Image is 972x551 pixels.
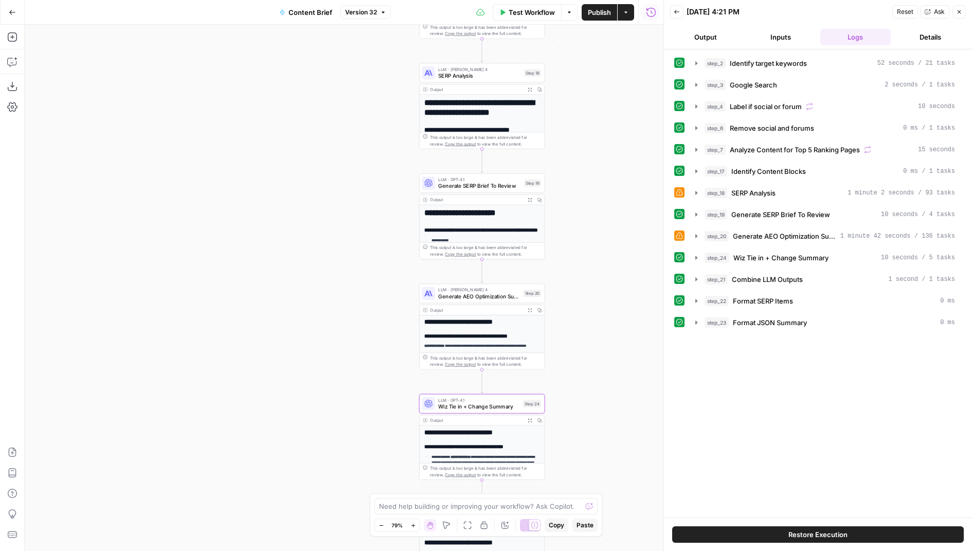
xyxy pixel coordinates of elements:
span: Content Brief [289,7,332,17]
span: 10 seconds / 5 tasks [881,253,955,262]
button: 52 seconds / 21 tasks [689,55,961,72]
span: 0 ms [940,318,955,327]
button: 0 ms [689,293,961,309]
div: Step 20 [524,290,542,297]
button: 1 minute 42 seconds / 136 tasks [689,228,961,244]
span: 1 minute 2 seconds / 93 tasks [848,188,955,198]
div: This output is too large & has been abbreviated for review. to view the full content. [430,24,541,37]
span: Wiz Tie in + Change Summary [438,402,519,411]
button: 10 seconds / 4 tasks [689,206,961,223]
div: Output [430,86,523,93]
span: LLM · [PERSON_NAME] 4 [438,66,521,73]
span: step_21 [705,274,728,285]
g: Edge from step_19 to step_20 [481,259,483,283]
span: SERP Analysis [438,72,521,80]
span: Generate SERP Brief To Review [438,182,521,190]
button: Reset [892,5,918,19]
button: 15 seconds [689,141,961,158]
span: step_24 [705,253,729,263]
span: Copy the output [445,472,476,477]
div: This output is too large & has been abbreviated for review. to view the full content. [430,244,541,257]
span: LLM · GPT-4.1 [438,397,519,403]
span: step_18 [705,188,727,198]
span: 1 minute 42 seconds / 136 tasks [840,232,955,241]
button: 0 ms / 1 tasks [689,120,961,136]
span: Paste [577,521,593,530]
div: Output [430,197,523,203]
div: Step 18 [524,69,541,76]
button: Version 32 [340,6,391,19]
span: Restore Execution [788,529,848,540]
span: step_17 [705,166,727,176]
span: Copy the output [445,141,476,146]
span: Analyze Content for Top 5 Ranking Pages [730,145,860,155]
span: step_2 [705,58,726,68]
span: Format JSON Summary [733,317,807,328]
span: step_7 [705,145,726,155]
span: 10 seconds / 4 tasks [881,210,955,219]
span: 15 seconds [918,145,955,154]
div: This output is too large & has been abbreviated for review. to view the full content. [430,354,541,367]
span: LLM · [PERSON_NAME] 4 [438,287,520,293]
span: Copy the output [445,362,476,367]
button: Content Brief [273,4,338,21]
span: 52 seconds / 21 tasks [877,59,955,68]
span: 0 ms / 1 tasks [903,167,955,176]
button: Test Workflow [493,4,561,21]
span: SERP Analysis [731,188,776,198]
span: Wiz Tie in + Change Summary [733,253,829,263]
span: 2 seconds / 1 tasks [885,80,955,90]
span: Generate AEO Optimization Suggestions [733,231,836,241]
span: step_20 [705,231,729,241]
button: 0 ms / 1 tasks [689,163,961,180]
span: Generate AEO Optimization Suggestions [438,292,520,300]
span: Publish [588,7,611,17]
div: Step 24 [523,400,541,407]
div: This output is too large & has been abbreviated for review. to view the full content. [430,465,541,478]
button: Details [895,29,966,45]
span: step_19 [705,209,727,220]
div: This output is too large & has been abbreviated for review. to view the full content. [430,134,541,147]
button: Ask [920,5,949,19]
span: 0 ms / 1 tasks [903,123,955,133]
div: Step 19 [524,180,541,187]
span: step_23 [705,317,729,328]
button: Paste [572,519,598,532]
span: 1 second / 1 tasks [888,275,955,284]
div: Output [430,417,523,424]
span: step_6 [705,123,726,133]
g: Edge from step_24 to step_21 [481,479,483,503]
button: 0 ms [689,314,961,331]
span: Ask [934,7,945,16]
span: 79% [391,521,403,529]
span: Test Workflow [509,7,555,17]
button: Copy [545,519,568,532]
span: step_3 [705,80,726,90]
span: Format SERP Items [733,296,793,306]
span: Google Search [730,80,777,90]
span: Version 32 [345,8,377,17]
button: Publish [582,4,617,21]
button: 1 minute 2 seconds / 93 tasks [689,185,961,201]
span: Label if social or forum [730,101,802,112]
button: Output [670,29,741,45]
div: Output [430,307,523,313]
span: LLM · GPT-4.1 [438,176,521,183]
button: 10 seconds / 5 tasks [689,250,961,266]
span: Combine LLM Outputs [732,274,803,285]
button: Logs [820,29,891,45]
span: step_4 [705,101,726,112]
span: Copy [549,521,564,530]
button: Inputs [745,29,816,45]
button: 1 second / 1 tasks [689,271,961,288]
button: 2 seconds / 1 tasks [689,77,961,93]
span: Identify target keywords [730,58,807,68]
span: Copy the output [445,31,476,35]
span: Generate SERP Brief To Review [731,209,830,220]
span: 10 seconds [918,102,955,111]
span: step_22 [705,296,729,306]
g: Edge from step_20 to step_24 [481,369,483,393]
button: Restore Execution [672,526,964,543]
span: Copy the output [445,252,476,256]
button: 10 seconds [689,98,961,115]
